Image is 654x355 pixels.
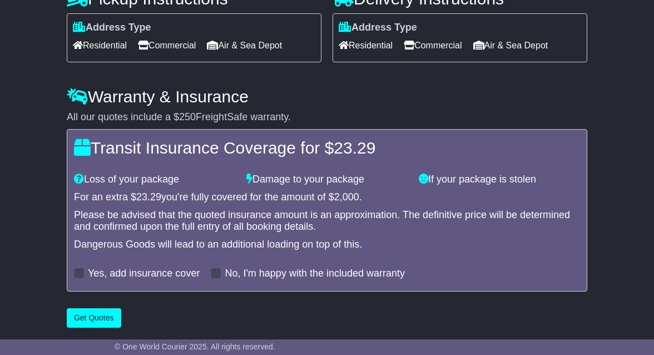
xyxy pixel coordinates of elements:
[74,239,580,251] div: Dangerous Goods will lead to an additional loading on top of this.
[339,37,393,54] span: Residential
[404,37,462,54] span: Commercial
[88,268,200,280] label: Yes, add insurance cover
[136,191,161,203] span: 23.29
[74,209,580,233] div: Please be advised that the quoted insurance amount is an approximation. The definitive price will...
[115,342,275,351] span: © One World Courier 2025. All rights reserved.
[413,174,586,186] div: If your package is stolen
[67,308,121,328] button: Get Quotes
[334,191,359,203] span: 2,000
[179,111,196,122] span: 250
[74,139,580,157] h4: Transit Insurance Coverage for $
[241,174,413,186] div: Damage to your package
[67,87,587,106] h4: Warranty & Insurance
[74,191,580,204] div: For an extra $ you're fully covered for the amount of $ .
[138,37,196,54] span: Commercial
[473,37,548,54] span: Air & Sea Depot
[73,22,151,34] label: Address Type
[225,268,405,280] label: No, I'm happy with the included warranty
[67,111,587,124] div: All our quotes include a $ FreightSafe warranty.
[207,37,282,54] span: Air & Sea Depot
[68,174,241,186] div: Loss of your package
[339,22,417,34] label: Address Type
[73,37,127,54] span: Residential
[334,139,375,157] span: 23.29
